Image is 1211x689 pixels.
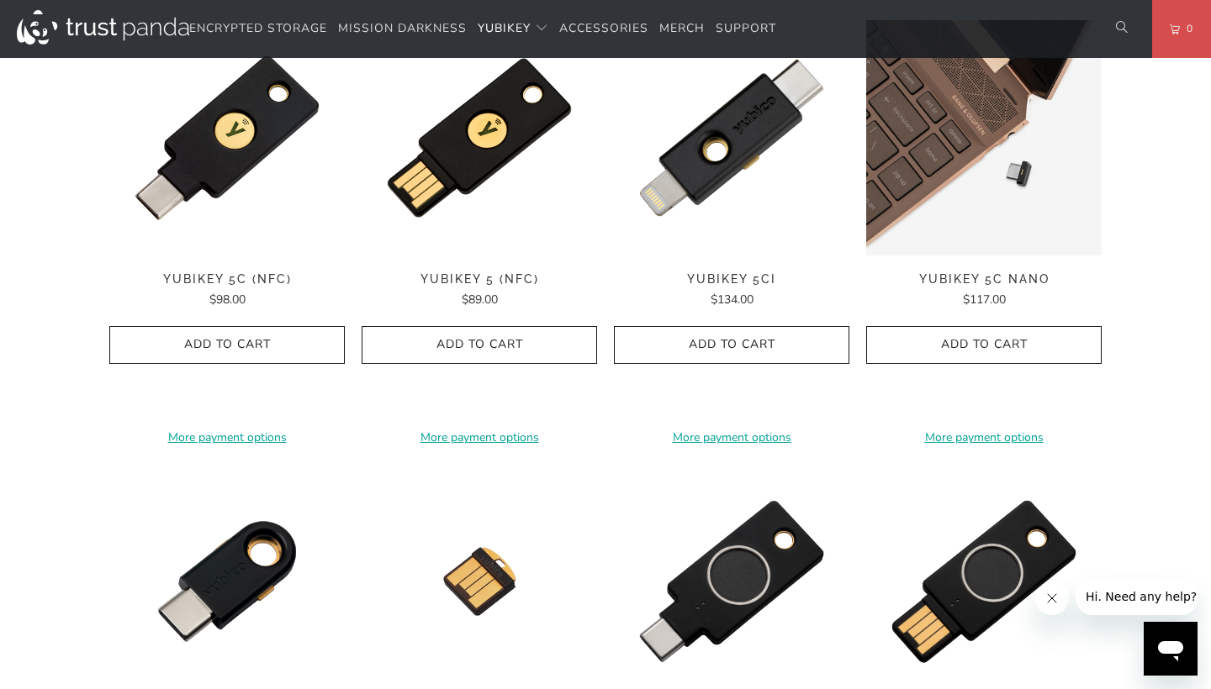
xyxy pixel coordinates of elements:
[362,272,597,309] a: YubiKey 5 (NFC) $89.00
[884,338,1084,352] span: Add to Cart
[109,20,345,255] img: YubiKey 5C (NFC) - Trust Panda
[614,272,849,309] a: YubiKey 5Ci $134.00
[478,20,531,36] span: YubiKey
[379,338,579,352] span: Add to Cart
[109,272,345,287] span: YubiKey 5C (NFC)
[711,292,754,308] span: $134.00
[559,9,648,49] a: Accessories
[362,429,597,447] a: More payment options
[632,338,832,352] span: Add to Cart
[866,429,1102,447] a: More payment options
[109,20,345,255] a: YubiKey 5C (NFC) - Trust Panda YubiKey 5C (NFC) - Trust Panda
[614,20,849,255] a: YubiKey 5Ci - Trust Panda YubiKey 5Ci - Trust Panda
[17,10,189,45] img: Trust Panda Australia
[866,20,1102,255] img: YubiKey 5C Nano - Trust Panda
[109,429,345,447] a: More payment options
[614,272,849,287] span: YubiKey 5Ci
[614,429,849,447] a: More payment options
[189,20,327,36] span: Encrypted Storage
[478,9,548,49] summary: YubiKey
[209,292,246,308] span: $98.00
[659,9,705,49] a: Merch
[866,326,1102,364] button: Add to Cart
[963,292,1006,308] span: $117.00
[338,9,467,49] a: Mission Darkness
[1035,581,1069,615] iframe: Close message
[559,20,648,36] span: Accessories
[189,9,327,49] a: Encrypted Storage
[614,20,849,255] img: YubiKey 5Ci - Trust Panda
[362,326,597,364] button: Add to Cart
[1144,622,1198,676] iframe: Button to launch messaging window
[127,338,327,352] span: Add to Cart
[659,20,705,36] span: Merch
[866,272,1102,287] span: YubiKey 5C Nano
[189,9,776,49] nav: Translation missing: en.navigation.header.main_nav
[716,20,776,36] span: Support
[109,326,345,364] button: Add to Cart
[362,20,597,255] img: YubiKey 5 (NFC) - Trust Panda
[362,20,597,255] a: YubiKey 5 (NFC) - Trust Panda YubiKey 5 (NFC) - Trust Panda
[866,272,1102,309] a: YubiKey 5C Nano $117.00
[1076,578,1198,615] iframe: Message from company
[362,272,597,287] span: YubiKey 5 (NFC)
[1180,19,1193,38] span: 0
[338,20,467,36] span: Mission Darkness
[462,292,498,308] span: $89.00
[866,20,1102,255] a: YubiKey 5C Nano - Trust Panda YubiKey 5C Nano - Trust Panda
[109,272,345,309] a: YubiKey 5C (NFC) $98.00
[716,9,776,49] a: Support
[614,326,849,364] button: Add to Cart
